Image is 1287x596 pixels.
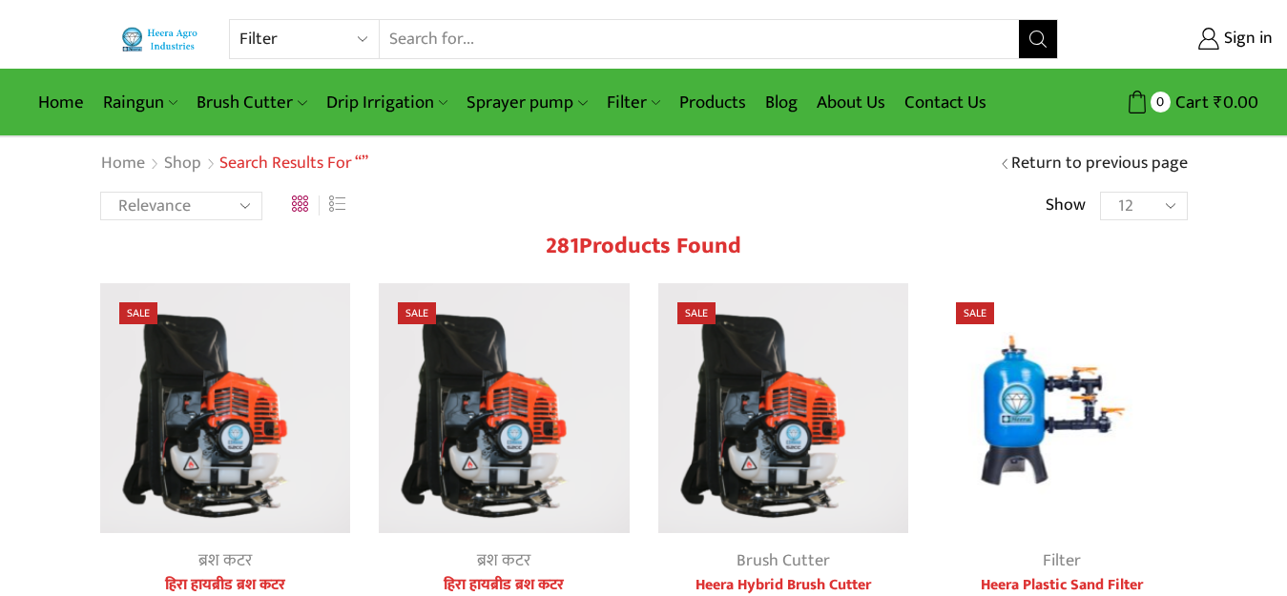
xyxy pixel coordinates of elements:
a: Blog [756,80,807,125]
a: Home [100,152,146,176]
span: Cart [1171,90,1209,115]
img: Heera Plastic Sand Filter [937,283,1188,534]
a: Products [670,80,756,125]
h1: Search results for “” [219,154,368,175]
a: Shop [163,152,202,176]
a: Sign in [1087,22,1273,56]
span: Sale [956,302,994,324]
input: Search for... [380,20,1019,58]
span: 0 [1151,92,1171,112]
a: ब्रश कटर [198,546,252,575]
nav: Breadcrumb [100,152,368,176]
button: Search button [1019,20,1057,58]
span: Sale [119,302,157,324]
a: Contact Us [895,80,996,125]
span: ₹ [1214,88,1223,117]
a: Drip Irrigation [317,80,457,125]
a: Brush Cutter [737,546,830,575]
span: Show [1046,194,1086,218]
span: Products found [579,227,741,265]
a: Filter [597,80,670,125]
a: Home [29,80,93,125]
span: Sale [677,302,716,324]
a: Return to previous page [1011,152,1188,176]
a: Raingun [93,80,187,125]
span: Sign in [1219,27,1273,51]
a: ब्रश कटर [477,546,530,575]
img: Heera Hybrid Brush Cutter [658,283,909,534]
span: 281 [546,227,579,265]
a: Sprayer pump [457,80,596,125]
img: हिरा हायब्रीड ब्रश कटर [379,283,630,534]
a: Filter [1043,546,1081,575]
select: Shop order [100,192,262,220]
a: About Us [807,80,895,125]
span: Sale [398,302,436,324]
bdi: 0.00 [1214,88,1258,117]
a: Brush Cutter [187,80,316,125]
img: हिरा हायब्रीड ब्रश कटर [100,283,351,534]
a: 0 Cart ₹0.00 [1077,85,1258,120]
